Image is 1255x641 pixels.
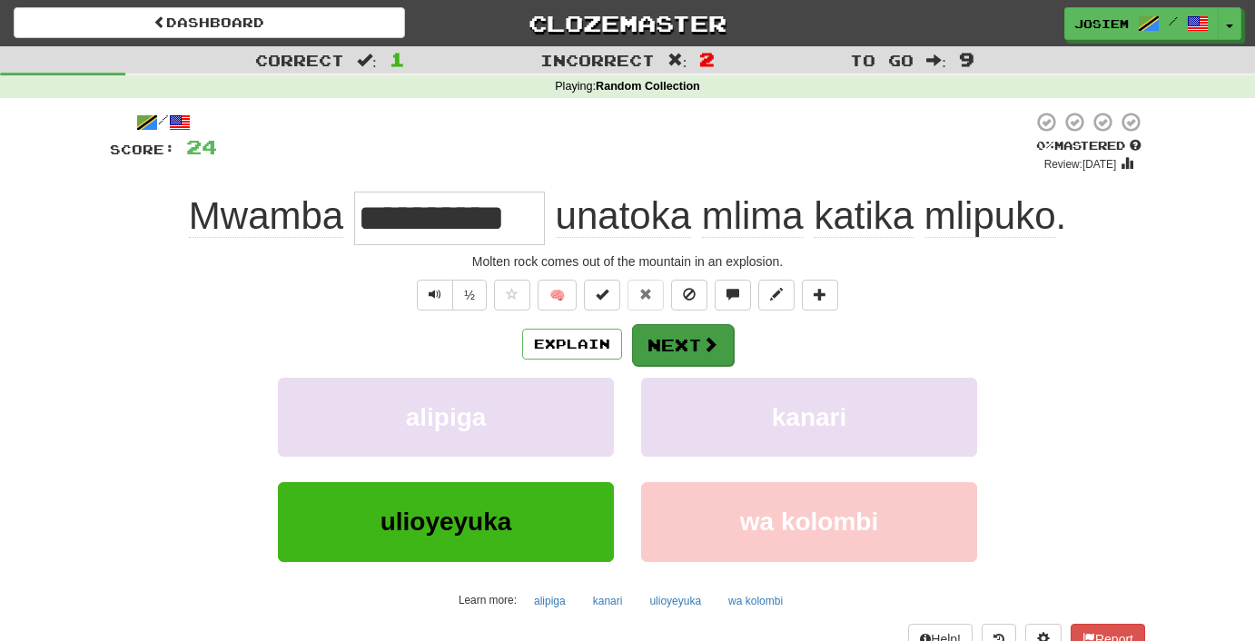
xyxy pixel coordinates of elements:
button: ½ [452,280,487,311]
button: Edit sentence (alt+d) [758,280,795,311]
button: Add to collection (alt+a) [802,280,838,311]
span: kanari [772,403,847,431]
button: ulioyeyuka [278,482,614,561]
div: Text-to-speech controls [413,280,487,311]
button: alipiga [524,587,576,615]
button: kanari [583,587,633,615]
button: kanari [641,378,977,457]
span: 2 [699,48,715,70]
span: katika [814,194,914,238]
span: To go [850,51,914,69]
span: ulioyeyuka [380,508,512,536]
button: alipiga [278,378,614,457]
button: Ignore sentence (alt+i) [671,280,707,311]
span: Score: [110,142,175,157]
small: Learn more: [459,594,517,606]
span: / [1169,15,1178,27]
span: alipiga [406,403,487,431]
div: Molten rock comes out of the mountain in an explosion. [110,252,1145,271]
span: Mwamba [189,194,343,238]
div: Mastered [1033,138,1145,154]
span: : [926,53,946,68]
button: Next [632,324,734,366]
span: unatoka [556,194,691,238]
button: Reset to 0% Mastered (alt+r) [627,280,664,311]
small: Review: [DATE] [1044,158,1117,171]
span: mlipuko [924,194,1056,238]
button: 🧠 [538,280,577,311]
span: : [667,53,687,68]
span: Incorrect [540,51,655,69]
span: 24 [186,135,217,158]
span: . [545,194,1066,238]
button: ulioyeyuka [639,587,711,615]
button: Discuss sentence (alt+u) [715,280,751,311]
div: / [110,111,217,133]
button: Play sentence audio (ctl+space) [417,280,453,311]
button: Set this sentence to 100% Mastered (alt+m) [584,280,620,311]
span: JosieM [1074,15,1129,32]
strong: Random Collection [596,80,700,93]
a: Dashboard [14,7,405,38]
button: Favorite sentence (alt+f) [494,280,530,311]
button: Explain [522,329,622,360]
a: Clozemaster [432,7,824,39]
span: : [357,53,377,68]
span: 1 [390,48,405,70]
span: mlima [702,194,804,238]
span: Correct [255,51,344,69]
button: wa kolombi [718,587,793,615]
button: wa kolombi [641,482,977,561]
span: 9 [959,48,974,70]
span: 0 % [1036,138,1054,153]
a: JosieM / [1064,7,1219,40]
span: wa kolombi [740,508,878,536]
